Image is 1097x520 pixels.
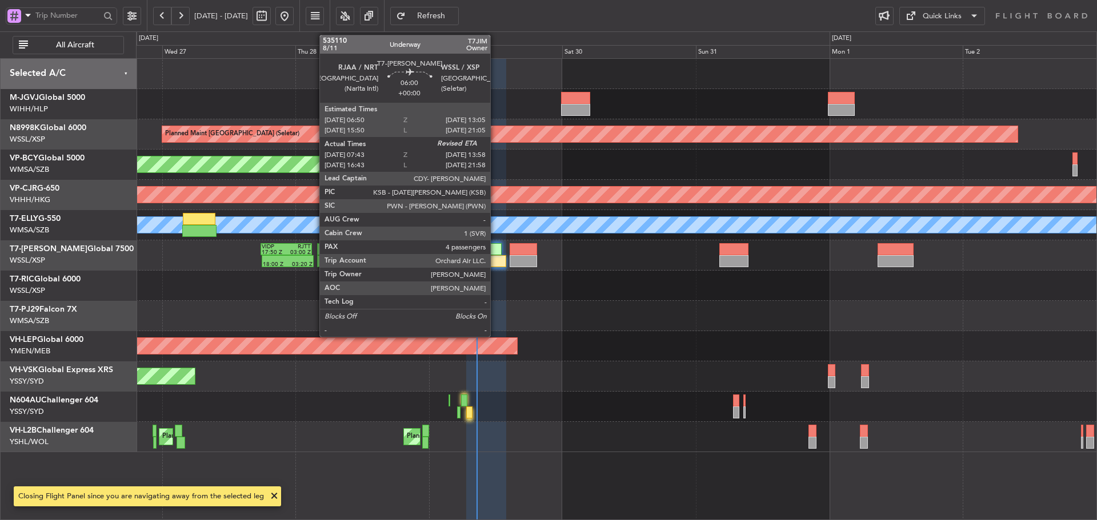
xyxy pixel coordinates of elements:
a: YSHL/WOL [10,437,49,447]
div: Sat 30 [562,45,696,59]
a: WMSA/SZB [10,164,49,175]
a: M-JGVJGlobal 5000 [10,94,85,102]
a: T7-RICGlobal 6000 [10,275,81,283]
span: VH-VSK [10,366,38,374]
div: [DATE] [139,34,158,43]
a: VH-L2BChallenger 604 [10,426,94,434]
div: 18:00 Z [263,261,288,267]
div: Thu 28 [295,45,429,59]
button: All Aircraft [13,36,124,54]
a: VH-VSKGlobal Express XRS [10,366,113,374]
a: T7-[PERSON_NAME]Global 7500 [10,245,134,253]
div: Wed 27 [162,45,296,59]
button: Refresh [390,7,459,25]
a: VH-LEPGlobal 6000 [10,336,83,344]
a: WSSL/XSP [10,285,45,296]
a: VHHH/HKG [10,195,50,205]
div: Planned Maint [GEOGRAPHIC_DATA] (Seletar) [165,126,299,143]
div: 17:50 Z [262,249,286,255]
a: T7-PJ29Falcon 7X [10,305,77,313]
a: N8998KGlobal 6000 [10,124,86,132]
a: N604AUChallenger 604 [10,396,98,404]
div: [DATE] [832,34,851,43]
div: Quick Links [923,11,962,22]
a: WIHH/HLP [10,104,48,114]
span: Refresh [408,12,455,20]
div: Mon 1 [830,45,963,59]
span: VH-LEP [10,336,37,344]
a: VP-CJRG-650 [10,184,59,192]
div: RJTT [286,244,311,249]
a: WMSA/SZB [10,225,49,235]
div: Fri 29 [429,45,563,59]
span: T7-ELLY [10,215,38,223]
div: Planned Maint Sydney ([PERSON_NAME] Intl) [162,428,295,445]
a: VP-BCYGlobal 5000 [10,154,85,162]
div: Tue 2 [963,45,1096,59]
a: YSSY/SYD [10,406,44,417]
span: VP-CJR [10,184,37,192]
span: VH-L2B [10,426,37,434]
div: Sun 31 [696,45,830,59]
a: WSSL/XSP [10,255,45,265]
span: N8998K [10,124,40,132]
span: T7-RIC [10,275,34,283]
span: M-JGVJ [10,94,39,102]
span: T7-[PERSON_NAME] [10,245,87,253]
input: Trip Number [35,7,100,24]
a: T7-ELLYG-550 [10,215,61,223]
span: T7-PJ29 [10,305,39,313]
a: YMEN/MEB [10,346,50,356]
span: N604AU [10,396,41,404]
div: 03:00 Z [286,249,311,255]
div: Planned Maint [GEOGRAPHIC_DATA] ([GEOGRAPHIC_DATA]) [407,428,587,445]
span: All Aircraft [30,41,120,49]
span: [DATE] - [DATE] [194,11,248,21]
button: Quick Links [899,7,985,25]
a: YSSY/SYD [10,376,44,386]
div: VIDP [262,244,286,249]
span: VP-BCY [10,154,38,162]
div: 03:20 Z [288,261,313,267]
div: Closing Flight Panel since you are navigating away from the selected leg [18,491,264,502]
a: WSSL/XSP [10,134,45,144]
a: WMSA/SZB [10,316,49,326]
